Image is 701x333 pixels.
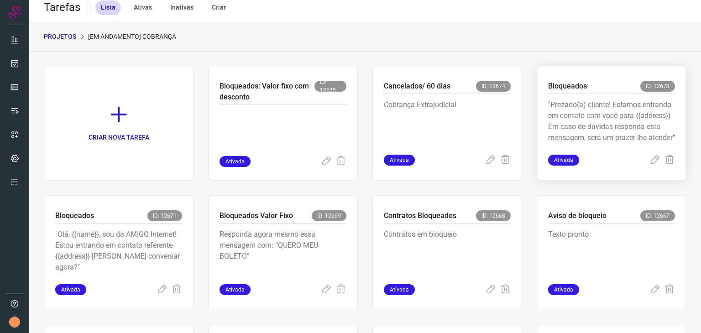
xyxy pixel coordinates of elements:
p: PROJETOS [44,32,76,42]
a: CRIAR NOVA TAREFA [44,66,194,181]
p: Bloqueados Valor Fixo [220,210,293,221]
span: Ativada [384,284,415,295]
span: Ativada [384,155,415,166]
p: Bloqueados [548,81,587,92]
span: ID: 12673 [640,81,675,92]
div: Criar [206,0,231,15]
span: ID: 12669 [312,210,346,221]
p: Aviso de bloqueio [548,210,607,221]
p: Cobrança Extrajudicial [384,99,511,145]
span: Ativada [220,156,251,167]
p: Cancelados/ 60 dias [384,81,450,92]
span: Ativada [548,155,579,166]
div: Lista [95,0,121,15]
span: ID: 12674 [476,81,511,92]
span: Ativada [55,284,86,295]
div: Inativas [165,0,199,15]
p: CRIAR NOVA TAREFA [89,133,149,142]
p: Contratos em bloqueio [384,229,511,275]
p: Responda agora mesmo essa mensagem com: “QUERO MEU BOLETO” [220,229,346,275]
span: Ativada [548,284,579,295]
p: Texto pronto [548,229,675,275]
div: Ativas [128,0,157,15]
p: Bloqueados: Valor fixo com desconto [220,81,314,103]
span: ID: 12667 [640,210,675,221]
p: Bloqueados [55,210,94,221]
span: ID: 12675 [314,81,346,92]
img: Logo [8,5,21,19]
p: "Prezado(a) cliente! Estamos entrando em contato com você para {{address}} Em caso de dúvidas res... [548,99,675,145]
p: [Em andamento] COBRANÇA [88,32,176,42]
p: Contratos Bloqueados [384,210,456,221]
img: 23e541ba12849409981ed1b203db59b2.png [9,317,20,328]
span: Ativada [220,284,251,295]
span: ID: 12668 [476,210,511,221]
p: "Olá, {{name}}, sou da AMIGO Internet! Estou entrando em contato referente {{address}} [PERSON_NA... [55,229,182,275]
span: ID: 12671 [147,210,182,221]
h2: Tarefas [44,1,80,14]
